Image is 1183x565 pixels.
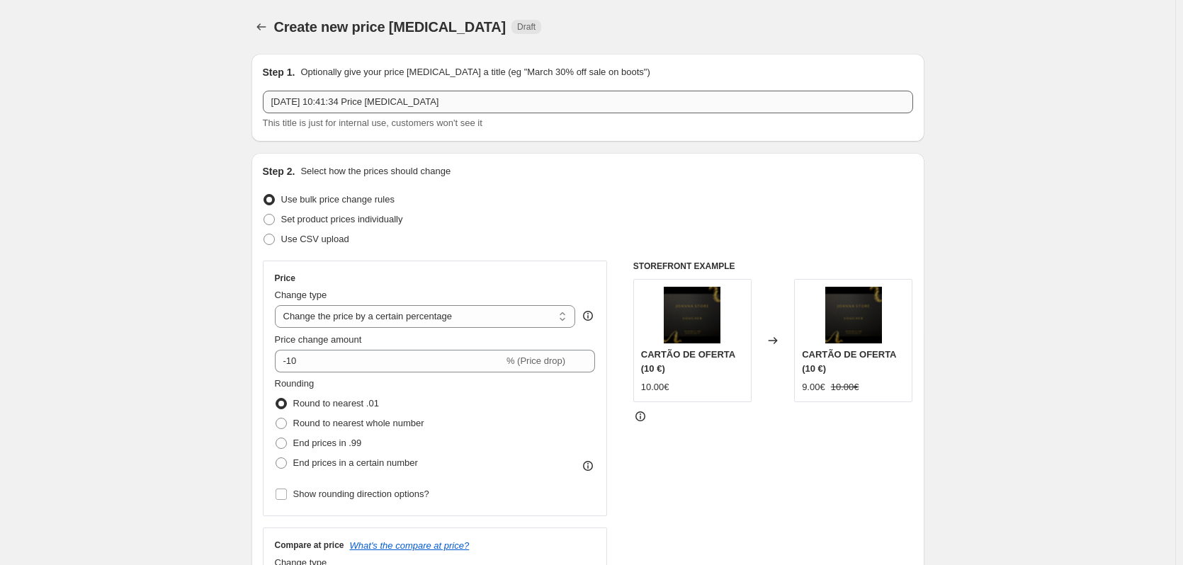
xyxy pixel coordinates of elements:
[275,334,362,345] span: Price change amount
[263,91,913,113] input: 30% off holiday sale
[281,194,395,205] span: Use bulk price change rules
[802,349,896,374] span: CARTÃO DE OFERTA (10 €)
[275,273,295,284] h3: Price
[633,261,913,272] h6: STOREFRONT EXAMPLE
[293,438,362,448] span: End prices in .99
[275,350,504,372] input: -15
[664,287,720,343] img: rn-image_picker_lib_temp_38675a4a-ed54-42b3-9f74-6249780ac5a1_80x.png
[275,540,344,551] h3: Compare at price
[263,164,295,178] h2: Step 2.
[581,309,595,323] div: help
[802,380,825,394] div: 9.00€
[293,457,418,468] span: End prices in a certain number
[300,164,451,178] p: Select how the prices should change
[263,118,482,128] span: This title is just for internal use, customers won't see it
[293,489,429,499] span: Show rounding direction options?
[641,380,669,394] div: 10.00€
[251,17,271,37] button: Price change jobs
[350,540,470,551] button: What's the compare at price?
[641,349,735,374] span: CARTÃO DE OFERTA (10 €)
[293,398,379,409] span: Round to nearest .01
[825,287,882,343] img: rn-image_picker_lib_temp_38675a4a-ed54-42b3-9f74-6249780ac5a1_80x.png
[274,19,506,35] span: Create new price [MEDICAL_DATA]
[263,65,295,79] h2: Step 1.
[293,418,424,428] span: Round to nearest whole number
[275,378,315,389] span: Rounding
[275,290,327,300] span: Change type
[831,380,859,394] strike: 10.00€
[517,21,536,33] span: Draft
[300,65,650,79] p: Optionally give your price [MEDICAL_DATA] a title (eg "March 30% off sale on boots")
[506,355,565,366] span: % (Price drop)
[281,234,349,244] span: Use CSV upload
[281,214,403,224] span: Set product prices individually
